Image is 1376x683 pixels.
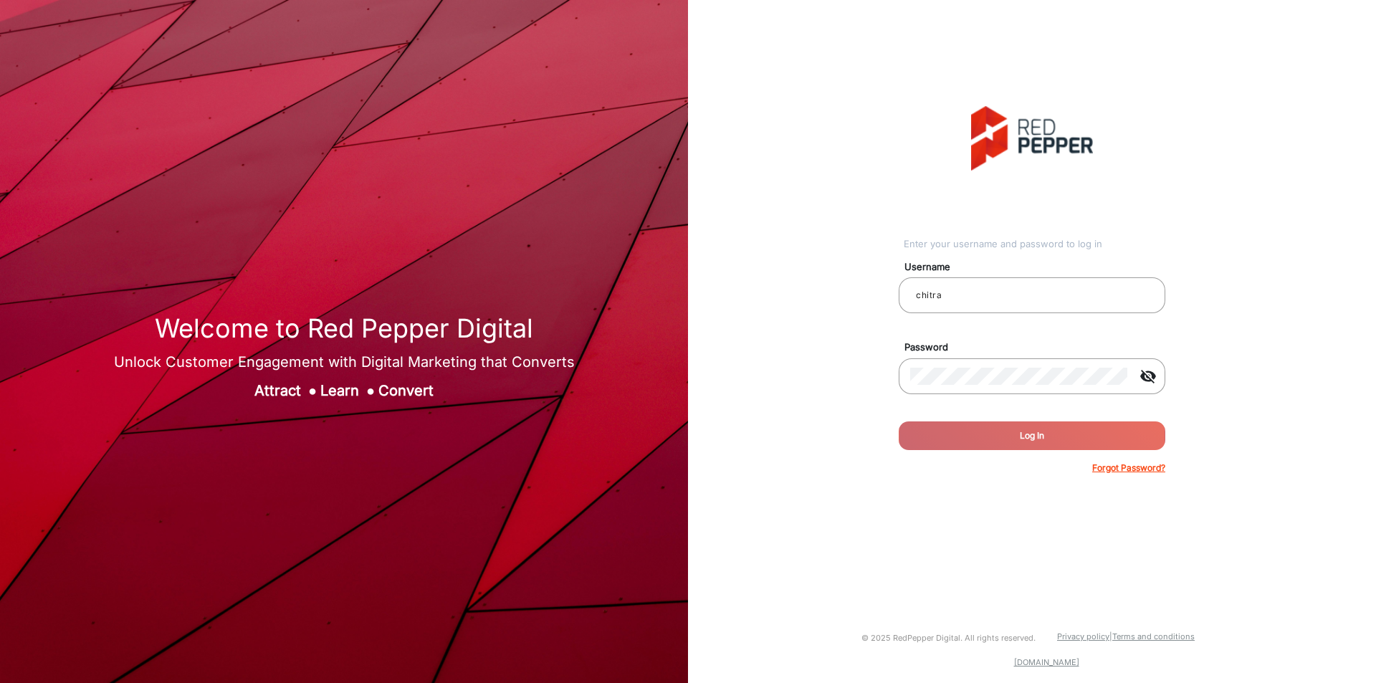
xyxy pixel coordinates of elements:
[904,237,1165,252] div: Enter your username and password to log in
[1014,657,1079,667] a: [DOMAIN_NAME]
[1057,631,1109,641] a: Privacy policy
[114,313,575,344] h1: Welcome to Red Pepper Digital
[861,633,1036,643] small: © 2025 RedPepper Digital. All rights reserved.
[894,260,1182,274] mat-label: Username
[114,351,575,373] div: Unlock Customer Engagement with Digital Marketing that Converts
[1112,631,1195,641] a: Terms and conditions
[308,382,317,399] span: ●
[910,287,1154,304] input: Your username
[1092,462,1165,474] p: Forgot Password?
[899,421,1165,450] button: Log In
[1131,368,1165,385] mat-icon: visibility_off
[971,106,1093,171] img: vmg-logo
[894,340,1182,355] mat-label: Password
[114,380,575,401] div: Attract Learn Convert
[1109,631,1112,641] a: |
[366,382,375,399] span: ●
